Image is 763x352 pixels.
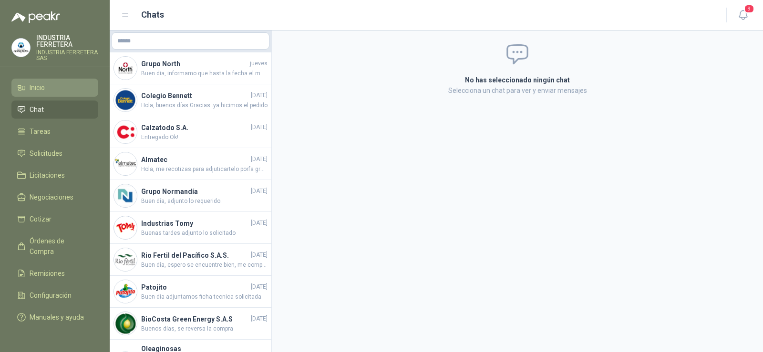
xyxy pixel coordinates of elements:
a: Company LogoAlmatec[DATE]Hola, me recotizas para adjuticartelo porfa gracias [110,148,271,180]
span: [DATE] [251,314,268,323]
span: Hola, me recotizas para adjuticartelo porfa gracias [141,165,268,174]
a: Company LogoRio Fertil del Pacífico S.A.S.[DATE]Buen día, espero se encuentre bien, me comparte f... [110,244,271,276]
span: Buen día, espero se encuentre bien, me comparte foto por favor de la referencia cotizada [141,261,268,270]
h4: Almatec [141,154,249,165]
span: Entregado Ok! [141,133,268,142]
img: Company Logo [114,152,137,175]
span: 9 [744,4,754,13]
a: Cotizar [11,210,98,228]
span: Tareas [30,126,51,137]
span: [DATE] [251,219,268,228]
span: Buen día, adjunto lo requerido. [141,197,268,206]
a: Órdenes de Compra [11,232,98,261]
a: Negociaciones [11,188,98,206]
span: [DATE] [251,91,268,100]
span: Licitaciones [30,170,65,181]
a: Licitaciones [11,166,98,184]
p: INDUSTRIA FERRETERA SAS [36,50,98,61]
img: Company Logo [114,89,137,111]
a: Solicitudes [11,144,98,162]
a: Inicio [11,79,98,97]
a: Company LogoBioCosta Green Energy S.A.S[DATE]Buenos días, se reversa la compra [110,308,271,340]
span: Manuales y ayuda [30,312,84,322]
span: jueves [250,59,268,68]
a: Company LogoPatojito[DATE]Buen dia adjuntamos ficha tecnica solicitada [110,276,271,308]
a: Company LogoColegio Bennett[DATE]Hola, buenos días Gracias..ya hicimos el pedido [110,84,271,116]
img: Company Logo [114,184,137,207]
a: Manuales y ayuda [11,308,98,326]
a: Tareas [11,122,98,141]
h4: Calzatodo S.A. [141,122,249,133]
span: Órdenes de Compra [30,236,89,257]
span: Negociaciones [30,192,73,202]
img: Logo peakr [11,11,60,23]
h4: BioCosta Green Energy S.A.S [141,314,249,324]
span: Buen dia adjuntamos ficha tecnica solicitada [141,292,268,302]
span: Hola, buenos días Gracias..ya hicimos el pedido [141,101,268,110]
a: Configuración [11,286,98,304]
span: [DATE] [251,251,268,260]
h4: Grupo North [141,59,248,69]
img: Company Logo [12,39,30,57]
span: Buen dia, informamo que hasta la fecha el material aun sigue agotado! [141,69,268,78]
a: Company LogoGrupo Normandía[DATE]Buen día, adjunto lo requerido. [110,180,271,212]
span: Configuración [30,290,72,301]
span: Buenas tardes adjunto lo solicitado [141,229,268,238]
img: Company Logo [114,280,137,303]
img: Company Logo [114,312,137,335]
span: [DATE] [251,123,268,132]
span: Inicio [30,82,45,93]
h4: Grupo Normandía [141,186,249,197]
h1: Chats [141,8,164,21]
span: Solicitudes [30,148,62,159]
p: INDUSTRIA FERRETERA [36,34,98,48]
span: [DATE] [251,282,268,292]
span: [DATE] [251,187,268,196]
span: Cotizar [30,214,52,224]
span: Buenos días, se reversa la compra [141,324,268,333]
a: Company LogoCalzatodo S.A.[DATE]Entregado Ok! [110,116,271,148]
a: Chat [11,101,98,119]
h4: Industrias Tomy [141,218,249,229]
a: Company LogoIndustrias Tomy[DATE]Buenas tardes adjunto lo solicitado [110,212,271,244]
a: Company LogoGrupo NorthjuevesBuen dia, informamo que hasta la fecha el material aun sigue agotado! [110,52,271,84]
h4: Colegio Bennett [141,91,249,101]
button: 9 [734,7,752,24]
h2: No has seleccionado ningún chat [351,75,684,85]
img: Company Logo [114,216,137,239]
h4: Rio Fertil del Pacífico S.A.S. [141,250,249,261]
span: [DATE] [251,155,268,164]
span: Remisiones [30,268,65,279]
span: Chat [30,104,44,115]
img: Company Logo [114,248,137,271]
a: Remisiones [11,264,98,282]
h4: Patojito [141,282,249,292]
img: Company Logo [114,57,137,80]
img: Company Logo [114,121,137,143]
p: Selecciona un chat para ver y enviar mensajes [351,85,684,96]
